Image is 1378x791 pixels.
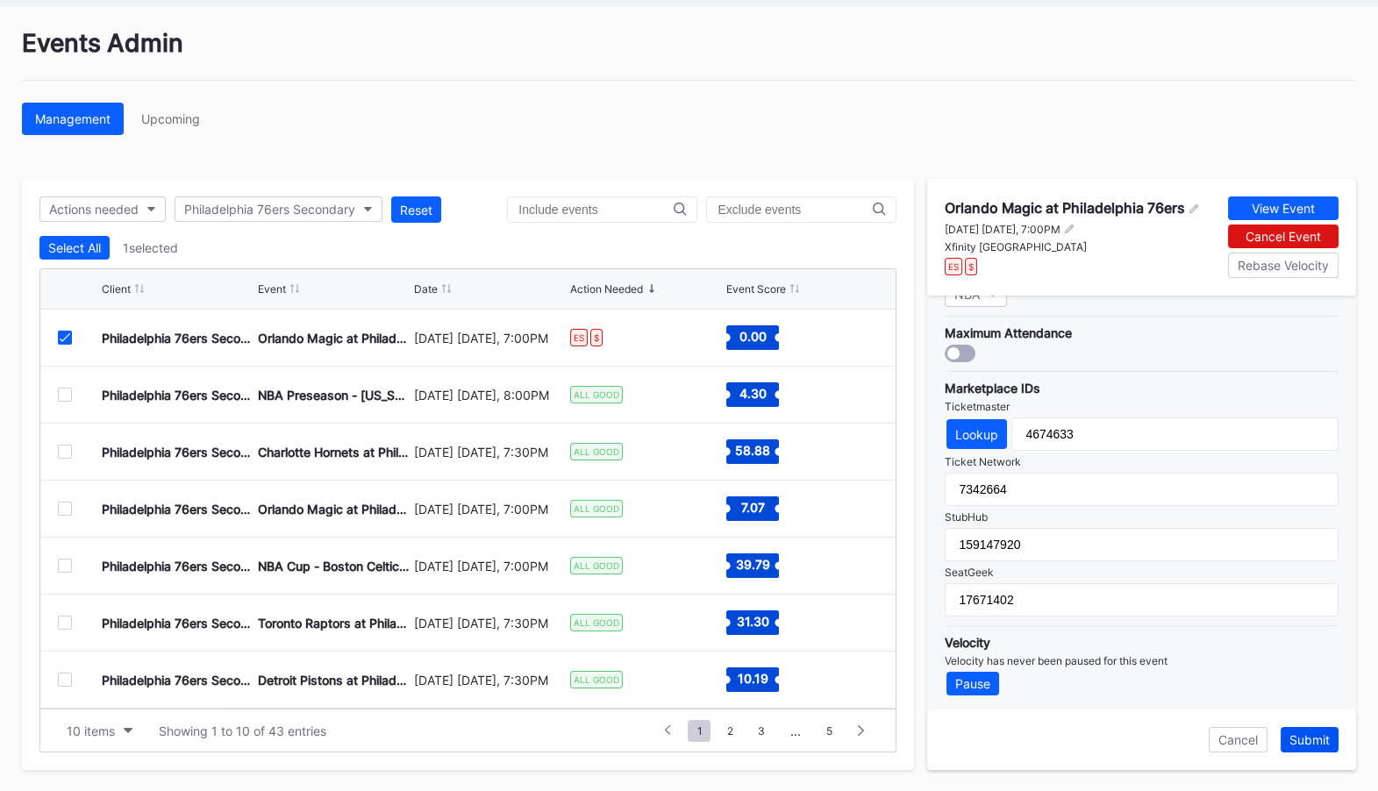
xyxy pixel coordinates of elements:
[945,473,1339,506] input: Ex: 5368256
[58,719,141,743] button: 10 items
[1238,258,1329,273] div: Rebase Velocity
[400,203,432,217] div: Reset
[128,103,213,135] button: Upcoming
[570,614,623,631] div: ALL GOOD
[1281,727,1339,752] button: Submit
[258,559,410,574] div: NBA Cup - Boston Celtics at Philadelphia 76ers
[945,199,1185,217] div: Orlando Magic at Philadelphia 76ers
[726,282,786,296] div: Event Score
[39,236,110,260] button: Select All
[945,566,1339,579] div: SeatGeek
[102,388,253,403] div: Philadelphia 76ers Secondary
[1289,732,1330,747] div: Submit
[570,329,588,346] div: ES
[102,502,253,517] div: Philadelphia 76ers Secondary
[258,616,410,631] div: Toronto Raptors at Philadelphia 76ers
[570,671,623,688] div: ALL GOOD
[945,583,1339,616] input: Ex: 5724669
[258,282,286,296] div: Event
[955,676,990,691] div: Pause
[817,720,840,742] span: 5
[945,381,1339,395] div: Marketplace IDs
[718,720,741,742] span: 2
[258,502,410,517] div: Orlando Magic at Philadelphia 76ers
[945,240,1200,253] div: Xfinity [GEOGRAPHIC_DATA]
[1228,196,1339,220] button: View Event
[946,672,999,695] button: Pause
[945,455,1339,468] div: Ticket Network
[945,258,962,275] div: ES
[945,400,1339,413] div: Ticketmaster
[570,500,623,517] div: ALL GOOD
[414,445,566,460] div: [DATE] [DATE], 7:30PM
[945,510,1339,524] div: StubHub
[946,419,1007,449] button: Lookup
[123,240,178,255] div: 1 selected
[945,223,1060,236] div: [DATE] [DATE], 7:00PM
[22,103,124,135] button: Management
[1252,201,1315,216] div: View Event
[49,202,139,217] div: Actions needed
[945,528,1339,561] input: Ex: 150471890 or 10277849
[776,723,813,738] div: ...
[102,331,253,346] div: Philadelphia 76ers Secondary
[414,502,566,517] div: [DATE] [DATE], 7:00PM
[258,673,410,688] div: Detroit Pistons at Philadelphia 76ers
[570,443,623,460] div: ALL GOOD
[22,28,1356,81] div: Events Admin
[39,196,166,222] button: Actions needed
[735,443,770,458] text: 58.88
[67,723,115,738] div: 10 items
[688,720,710,742] span: 1
[718,203,872,217] input: Exclude events
[159,723,326,738] div: Showing 1 to 10 of 43 entries
[590,329,603,346] div: $
[741,500,765,515] text: 7.07
[1209,727,1267,752] button: Cancel
[965,258,977,275] div: $
[945,635,1339,650] div: Velocity
[414,616,566,631] div: [DATE] [DATE], 7:30PM
[1228,253,1339,278] button: Rebase Velocity
[141,111,200,126] div: Upcoming
[1011,417,1339,451] input: Ex: 3620523
[414,388,566,403] div: [DATE] [DATE], 8:00PM
[739,386,767,401] text: 4.30
[1228,224,1339,248] button: Cancel Event
[945,654,1339,667] div: Velocity has never been paused for this event
[414,331,566,346] div: [DATE] [DATE], 7:00PM
[414,282,438,296] div: Date
[518,203,673,217] input: Include events
[570,557,623,574] div: ALL GOOD
[102,673,253,688] div: Philadelphia 76ers Secondary
[258,331,410,346] div: Orlando Magic at Philadelphia 76ers
[35,111,111,126] div: Management
[945,325,1339,340] div: Maximum Attendance
[1246,229,1321,244] div: Cancel Event
[102,445,253,460] div: Philadelphia 76ers Secondary
[258,388,410,403] div: NBA Preseason - [US_STATE] Timberwolves at Philadelphia 76ers
[955,427,998,442] div: Lookup
[102,616,253,631] div: Philadelphia 76ers Secondary
[414,673,566,688] div: [DATE] [DATE], 7:30PM
[737,614,769,629] text: 31.30
[570,282,643,296] div: Action Needed
[258,445,410,460] div: Charlotte Hornets at Philadelphia 76ers
[175,196,382,222] button: Philadelphia 76ers Secondary
[736,557,770,572] text: 39.79
[102,282,131,296] div: Client
[184,202,355,217] div: Philadelphia 76ers Secondary
[738,671,768,686] text: 10.19
[102,559,253,574] div: Philadelphia 76ers Secondary
[1218,732,1258,747] div: Cancel
[739,329,767,344] text: 0.00
[570,386,623,403] div: ALL GOOD
[48,240,101,255] div: Select All
[414,559,566,574] div: [DATE] [DATE], 7:00PM
[391,196,441,223] button: Reset
[748,720,773,742] span: 3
